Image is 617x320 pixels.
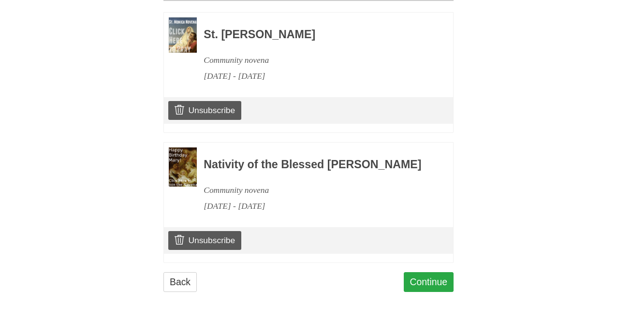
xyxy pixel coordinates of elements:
a: Back [163,272,197,292]
a: Continue [404,272,454,292]
img: Novena image [169,17,197,53]
div: [DATE] - [DATE] [204,68,427,84]
div: [DATE] - [DATE] [204,198,427,214]
a: Unsubscribe [168,231,241,249]
h3: Nativity of the Blessed [PERSON_NAME] [204,159,427,171]
div: Community novena [204,52,427,68]
h3: St. [PERSON_NAME] [204,29,427,41]
a: Unsubscribe [168,101,241,119]
img: Novena image [169,147,197,187]
div: Community novena [204,182,427,198]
